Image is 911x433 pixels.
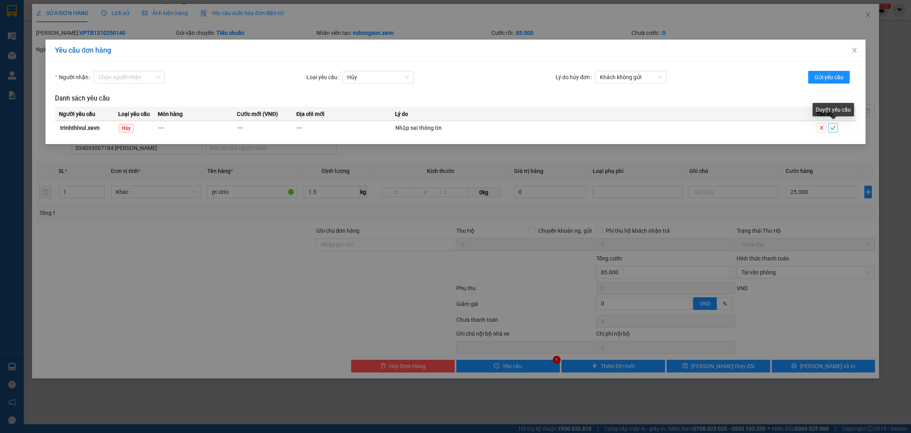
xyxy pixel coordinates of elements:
span: Người yêu cầu [59,110,95,118]
span: Cước mới (VNĐ) [237,110,278,118]
span: Khách không gửi [600,71,662,83]
label: Lý do hủy đơn [556,71,595,84]
span: Loại yêu cầu [118,110,150,118]
button: check [828,123,838,133]
h3: Danh sách yêu cầu [55,93,856,104]
span: Lý do [395,110,408,118]
span: Hủy [347,71,409,83]
button: Gửi yêu cầu [808,71,850,84]
button: Close [843,40,866,62]
input: Người nhận [98,71,155,83]
strong: trinhthivui.xevn [60,125,100,131]
div: Yêu cầu đơn hàng [55,46,856,55]
span: close [851,47,858,53]
span: Địa chỉ mới [296,110,325,118]
label: Loại yêu cầu [306,71,342,84]
span: close [817,125,826,131]
span: Nhập sai thông tin [395,125,442,131]
span: --- [237,125,243,131]
span: Món hàng [158,110,183,118]
span: Hủy [119,124,134,133]
span: Gửi yêu cầu [815,73,843,82]
span: --- [297,125,302,131]
label: Người nhận [55,71,93,84]
span: check [829,125,837,131]
button: close [817,123,826,133]
span: --- [158,125,164,131]
div: Duyệt yêu cầu [813,103,854,116]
